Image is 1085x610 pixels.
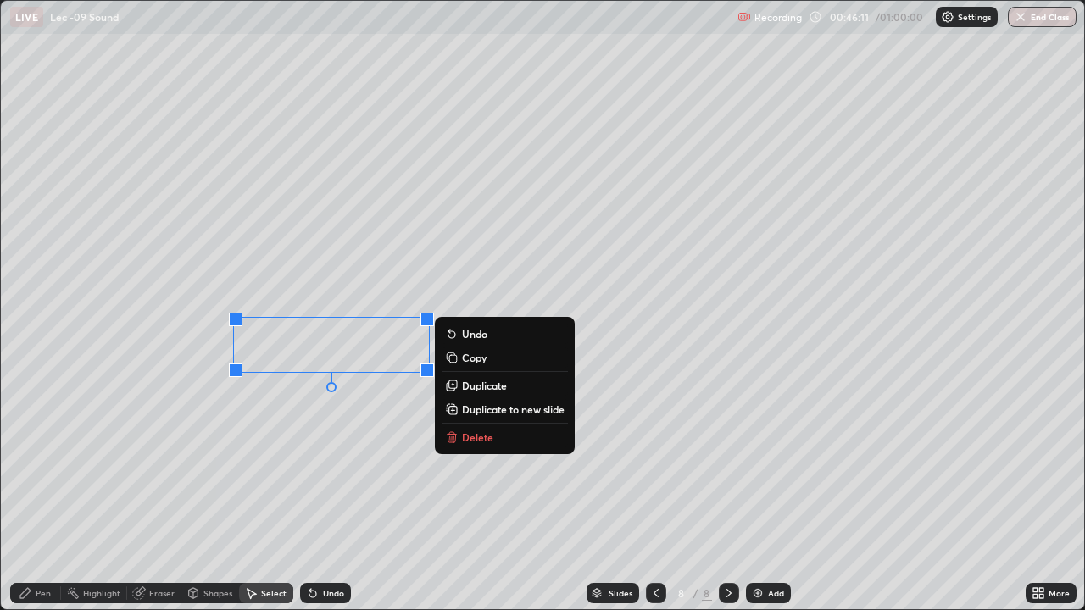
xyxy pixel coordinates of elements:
[442,347,568,368] button: Copy
[442,399,568,419] button: Duplicate to new slide
[15,10,38,24] p: LIVE
[462,430,493,444] p: Delete
[768,589,784,597] div: Add
[609,589,632,597] div: Slides
[83,589,120,597] div: Highlight
[702,585,712,601] div: 8
[442,375,568,396] button: Duplicate
[442,427,568,447] button: Delete
[673,588,690,598] div: 8
[751,586,765,600] img: add-slide-button
[323,589,344,597] div: Undo
[462,402,565,416] p: Duplicate to new slide
[462,379,507,392] p: Duplicate
[1008,7,1077,27] button: End Class
[693,588,698,598] div: /
[261,589,287,597] div: Select
[941,10,954,24] img: class-settings-icons
[462,351,487,364] p: Copy
[737,10,751,24] img: recording.375f2c34.svg
[1014,10,1027,24] img: end-class-cross
[50,10,119,24] p: Lec -09 Sound
[1049,589,1070,597] div: More
[442,324,568,344] button: Undo
[203,589,232,597] div: Shapes
[36,589,51,597] div: Pen
[754,11,802,24] p: Recording
[149,589,175,597] div: Eraser
[958,13,991,21] p: Settings
[462,327,487,341] p: Undo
